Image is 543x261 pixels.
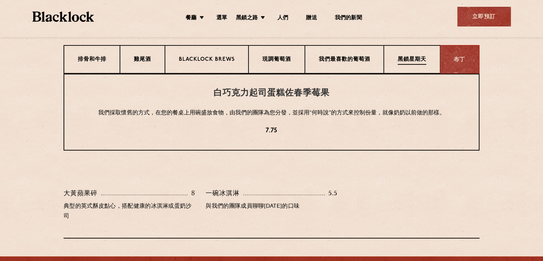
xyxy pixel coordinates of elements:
font: 大黃蘋果碎 [64,189,97,196]
font: 我們的新聞 [335,15,362,21]
a: 贈送 [306,15,317,23]
font: 選單 [216,15,227,21]
font: 一碗冰淇淋 [206,189,240,196]
a: 選單 [216,15,227,23]
a: 人們 [277,15,288,23]
font: 黑鎖之路 [236,15,258,21]
a: 餐廳 [186,15,196,23]
a: 黑鎖之路 [236,15,258,23]
a: 我們的新聞 [335,15,362,23]
font: 布丁 [454,57,465,63]
font: 7.75 [266,128,277,134]
font: 我們採取懷舊的方式，在您的餐桌上用碗盛放食物，由我們的團隊為您分發，並採用“何時說”的方式來控制份量，就像奶奶以前做的那樣。 [98,110,445,116]
font: 餐廳 [186,15,196,21]
font: 典型的英式酥皮點心，搭配健康的冰淇淋或蛋奶沙司 [64,204,192,219]
font: 雞尾酒 [134,57,151,62]
font: 排骨和牛排 [78,57,106,62]
font: 白巧克力起司蛋糕佐春季莓果 [213,89,330,98]
font: 8 [191,189,195,196]
font: 5.5 [328,189,337,196]
font: 現調葡萄酒 [262,57,291,62]
img: BL_Textured_Logo-footer-cropped.svg [32,11,94,22]
font: 人們 [277,15,288,21]
font: 贈送 [306,15,317,21]
font: 我們最喜歡的葡萄酒 [318,57,370,62]
font: Blacklock Brews [179,57,235,62]
font: 立即預訂 [472,14,496,20]
font: 與我們的團隊成員聊聊[DATE]的口味 [206,204,300,209]
font: 黑鎖星期天 [398,57,426,62]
